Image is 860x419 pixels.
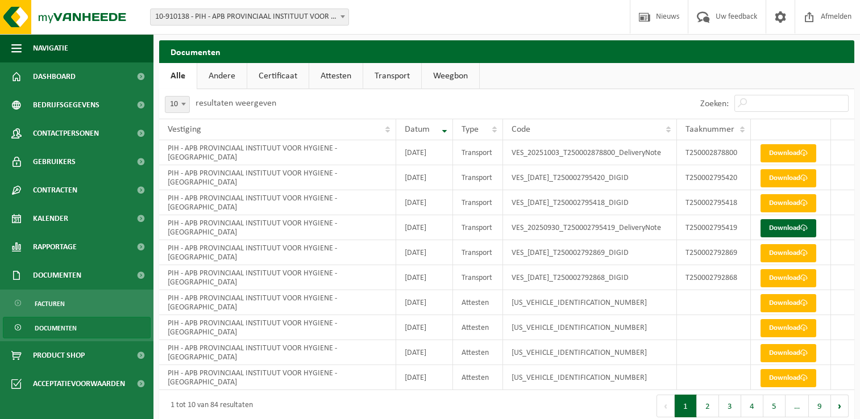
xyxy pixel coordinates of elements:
[159,63,197,89] a: Alle
[396,190,452,215] td: [DATE]
[33,370,125,398] span: Acceptatievoorwaarden
[453,165,503,190] td: Transport
[657,395,675,417] button: Previous
[512,125,530,134] span: Code
[6,394,190,419] iframe: chat widget
[761,244,816,262] a: Download
[700,99,729,108] label: Zoeken:
[761,319,816,337] a: Download
[761,194,816,212] a: Download
[761,144,816,162] a: Download
[33,261,81,290] span: Documenten
[396,290,452,315] td: [DATE]
[761,169,816,187] a: Download
[396,240,452,265] td: [DATE]
[503,215,677,240] td: VES_20250930_T250002795419_DeliveryNote
[453,140,503,165] td: Transport
[761,219,816,237] a: Download
[453,265,503,290] td: Transport
[831,395,849,417] button: Next
[809,395,831,417] button: 9
[168,125,201,134] span: Vestiging
[196,99,276,108] label: resultaten weergeven
[503,340,677,365] td: [US_VEHICLE_IDENTIFICATION_NUMBER]
[677,165,751,190] td: T250002795420
[3,292,151,314] a: Facturen
[422,63,479,89] a: Weegbon
[503,190,677,215] td: VES_[DATE]_T250002795418_DIGID
[396,365,452,390] td: [DATE]
[462,125,479,134] span: Type
[165,396,253,416] div: 1 tot 10 van 84 resultaten
[453,215,503,240] td: Transport
[503,240,677,265] td: VES_[DATE]_T250002792869_DIGID
[453,190,503,215] td: Transport
[33,34,68,62] span: Navigatie
[159,315,396,340] td: PIH - APB PROVINCIAAL INSTITUUT VOOR HYGIENE - [GEOGRAPHIC_DATA]
[159,290,396,315] td: PIH - APB PROVINCIAAL INSTITUUT VOOR HYGIENE - [GEOGRAPHIC_DATA]
[453,240,503,265] td: Transport
[197,63,247,89] a: Andere
[697,395,719,417] button: 2
[33,204,68,233] span: Kalender
[685,125,734,134] span: Taaknummer
[741,395,763,417] button: 4
[159,265,396,290] td: PIH - APB PROVINCIAAL INSTITUUT VOOR HYGIENE - [GEOGRAPHIC_DATA]
[761,294,816,312] a: Download
[761,344,816,362] a: Download
[33,176,77,204] span: Contracten
[453,290,503,315] td: Attesten
[33,62,76,91] span: Dashboard
[677,240,751,265] td: T250002792869
[453,365,503,390] td: Attesten
[363,63,421,89] a: Transport
[503,290,677,315] td: [US_VEHICLE_IDENTIFICATION_NUMBER]
[396,215,452,240] td: [DATE]
[677,265,751,290] td: T250002792868
[247,63,309,89] a: Certificaat
[35,293,65,315] span: Facturen
[675,395,697,417] button: 1
[503,140,677,165] td: VES_20251003_T250002878800_DeliveryNote
[33,119,99,148] span: Contactpersonen
[786,395,809,417] span: …
[761,369,816,387] a: Download
[719,395,741,417] button: 3
[151,9,348,25] span: 10-910138 - PIH - APB PROVINCIAAL INSTITUUT VOOR HYGIENE - ANTWERPEN
[453,340,503,365] td: Attesten
[677,215,751,240] td: T250002795419
[33,233,77,261] span: Rapportage
[503,365,677,390] td: [US_VEHICLE_IDENTIFICATION_NUMBER]
[159,190,396,215] td: PIH - APB PROVINCIAAL INSTITUUT VOOR HYGIENE - [GEOGRAPHIC_DATA]
[165,97,189,112] span: 10
[159,140,396,165] td: PIH - APB PROVINCIAAL INSTITUUT VOOR HYGIENE - [GEOGRAPHIC_DATA]
[396,140,452,165] td: [DATE]
[309,63,363,89] a: Attesten
[763,395,786,417] button: 5
[396,315,452,340] td: [DATE]
[677,140,751,165] td: T250002878800
[33,341,85,370] span: Product Shop
[677,190,751,215] td: T250002795418
[33,148,76,176] span: Gebruikers
[159,215,396,240] td: PIH - APB PROVINCIAAL INSTITUUT VOOR HYGIENE - [GEOGRAPHIC_DATA]
[159,165,396,190] td: PIH - APB PROVINCIAAL INSTITUUT VOOR HYGIENE - [GEOGRAPHIC_DATA]
[159,40,854,62] h2: Documenten
[503,315,677,340] td: [US_VEHICLE_IDENTIFICATION_NUMBER]
[396,340,452,365] td: [DATE]
[453,315,503,340] td: Attesten
[503,165,677,190] td: VES_[DATE]_T250002795420_DIGID
[33,91,99,119] span: Bedrijfsgegevens
[405,125,430,134] span: Datum
[3,317,151,338] a: Documenten
[159,365,396,390] td: PIH - APB PROVINCIAAL INSTITUUT VOOR HYGIENE - [GEOGRAPHIC_DATA]
[35,317,77,339] span: Documenten
[159,240,396,265] td: PIH - APB PROVINCIAAL INSTITUUT VOOR HYGIENE - [GEOGRAPHIC_DATA]
[761,269,816,287] a: Download
[396,265,452,290] td: [DATE]
[159,340,396,365] td: PIH - APB PROVINCIAAL INSTITUUT VOOR HYGIENE - [GEOGRAPHIC_DATA]
[150,9,349,26] span: 10-910138 - PIH - APB PROVINCIAAL INSTITUUT VOOR HYGIENE - ANTWERPEN
[396,165,452,190] td: [DATE]
[503,265,677,290] td: VES_[DATE]_T250002792868_DIGID
[165,96,190,113] span: 10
